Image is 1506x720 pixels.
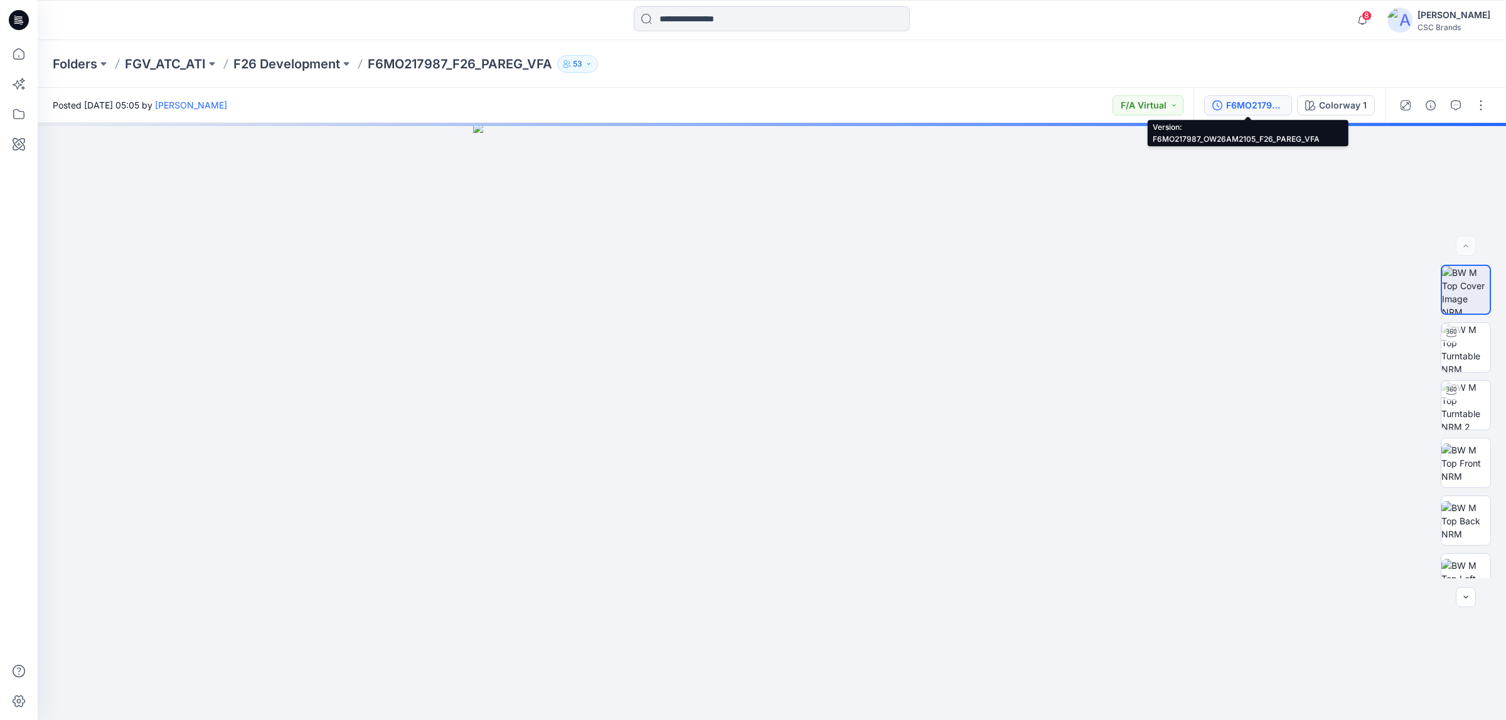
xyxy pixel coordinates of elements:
[1441,501,1490,541] img: BW M Top Back NRM
[155,100,227,110] a: [PERSON_NAME]
[1442,266,1490,314] img: BW M Top Cover Image NRM
[1441,559,1490,598] img: BW M Top Left NRM
[53,98,227,112] span: Posted [DATE] 05:05 by
[1441,381,1490,430] img: BW M Top Turntable NRM 2
[1319,98,1367,112] div: Colorway 1
[1226,98,1284,112] div: F6MO217987_OW26AM2105_F26_PAREG_VFA
[1418,8,1490,23] div: [PERSON_NAME]
[1297,95,1375,115] button: Colorway 1
[1204,95,1292,115] button: F6MO217987_OW26AM2105_F26_PAREG_VFA
[233,55,340,73] a: F26 Development
[573,57,582,71] p: 53
[1421,95,1441,115] button: Details
[1441,323,1490,372] img: BW M Top Turntable NRM
[1441,443,1490,483] img: BW M Top Front NRM
[1362,11,1372,21] span: 8
[125,55,206,73] a: FGV_ATC_ATI
[1387,8,1413,33] img: avatar
[557,55,598,73] button: 53
[1418,23,1490,32] div: CSC Brands
[368,55,552,73] p: F6MO217987_F26_PAREG_VFA
[53,55,97,73] a: Folders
